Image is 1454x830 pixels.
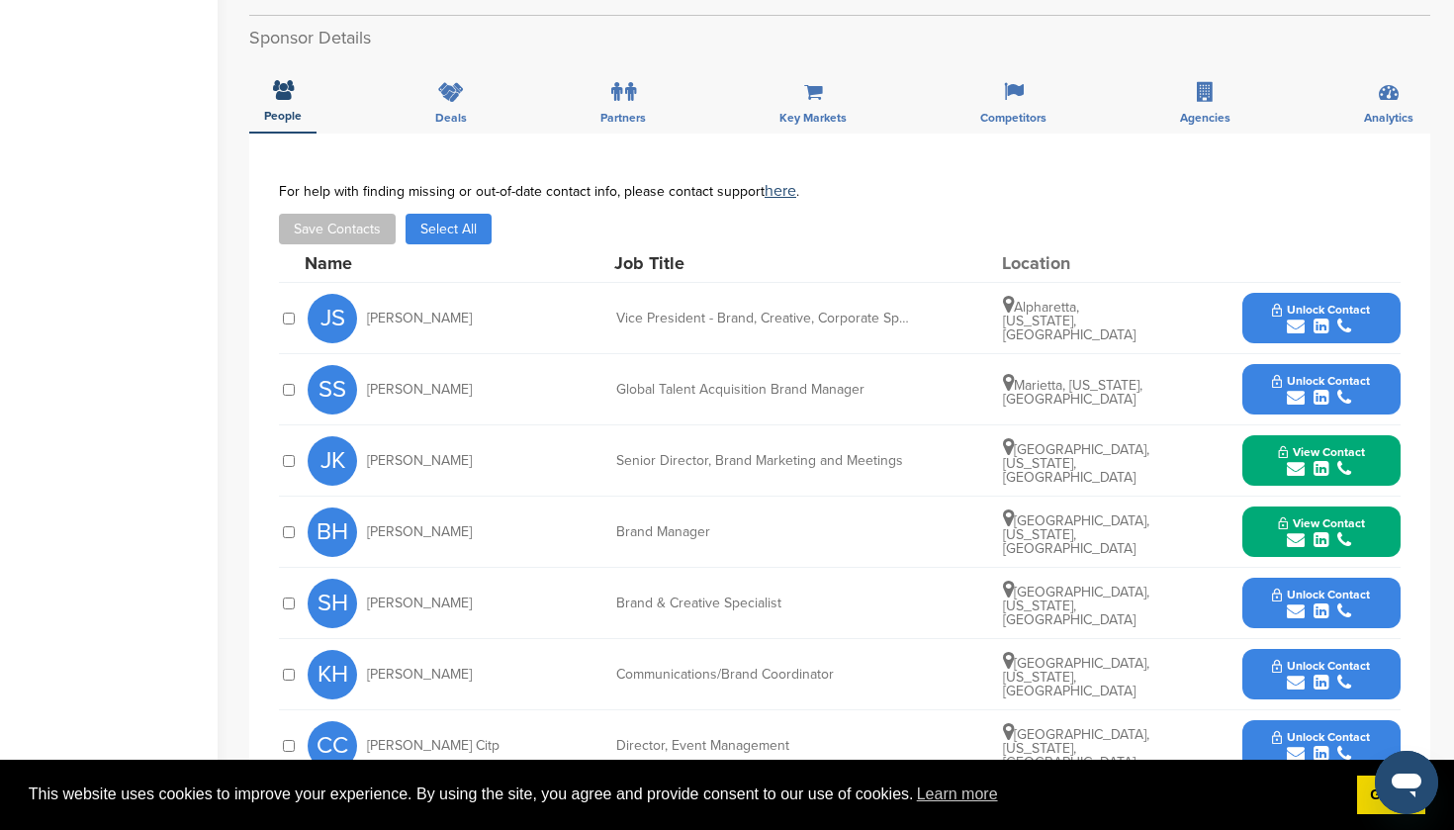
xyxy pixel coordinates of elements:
[616,597,913,610] div: Brand & Creative Specialist
[1248,574,1394,633] button: Unlock Contact
[1003,512,1149,557] span: [GEOGRAPHIC_DATA], [US_STATE], [GEOGRAPHIC_DATA]
[600,112,646,124] span: Partners
[367,454,472,468] span: [PERSON_NAME]
[305,254,522,272] div: Name
[1357,776,1425,815] a: dismiss cookie message
[616,312,913,325] div: Vice President - Brand, Creative, Corporate Sponsorships & Events
[1278,445,1365,459] span: View Contact
[308,507,357,557] span: BH
[1003,299,1136,343] span: Alpharetta, [US_STATE], [GEOGRAPHIC_DATA]
[614,254,911,272] div: Job Title
[367,383,472,397] span: [PERSON_NAME]
[1272,303,1370,317] span: Unlock Contact
[616,668,913,682] div: Communications/Brand Coordinator
[616,454,913,468] div: Senior Director, Brand Marketing and Meetings
[308,294,357,343] span: JS
[406,214,492,244] button: Select All
[1254,431,1389,491] button: View Contact
[616,525,913,539] div: Brand Manager
[1248,289,1394,348] button: Unlock Contact
[1375,751,1438,814] iframe: Button to launch messaging window
[308,579,357,628] span: SH
[279,214,396,244] button: Save Contacts
[1180,112,1230,124] span: Agencies
[1248,645,1394,704] button: Unlock Contact
[367,597,472,610] span: [PERSON_NAME]
[308,365,357,415] span: SS
[367,525,472,539] span: [PERSON_NAME]
[1272,588,1370,601] span: Unlock Contact
[29,780,1341,809] span: This website uses cookies to improve your experience. By using the site, you agree and provide co...
[779,112,847,124] span: Key Markets
[616,739,913,753] div: Director, Event Management
[367,668,472,682] span: [PERSON_NAME]
[1003,655,1149,699] span: [GEOGRAPHIC_DATA], [US_STATE], [GEOGRAPHIC_DATA]
[249,25,1430,51] h2: Sponsor Details
[308,436,357,486] span: JK
[980,112,1046,124] span: Competitors
[616,383,913,397] div: Global Talent Acquisition Brand Manager
[367,739,500,753] span: [PERSON_NAME] Citp
[1003,726,1149,771] span: [GEOGRAPHIC_DATA], [US_STATE], [GEOGRAPHIC_DATA]
[1002,254,1150,272] div: Location
[264,110,302,122] span: People
[1003,441,1149,486] span: [GEOGRAPHIC_DATA], [US_STATE], [GEOGRAPHIC_DATA]
[765,181,796,201] a: here
[1272,730,1370,744] span: Unlock Contact
[1272,374,1370,388] span: Unlock Contact
[367,312,472,325] span: [PERSON_NAME]
[1254,503,1389,562] button: View Contact
[435,112,467,124] span: Deals
[1278,516,1365,530] span: View Contact
[1248,716,1394,776] button: Unlock Contact
[308,650,357,699] span: KH
[1248,360,1394,419] button: Unlock Contact
[914,780,1001,809] a: learn more about cookies
[308,721,357,771] span: CC
[1003,377,1142,408] span: Marietta, [US_STATE], [GEOGRAPHIC_DATA]
[1272,659,1370,673] span: Unlock Contact
[1364,112,1413,124] span: Analytics
[279,183,1401,199] div: For help with finding missing or out-of-date contact info, please contact support .
[1003,584,1149,628] span: [GEOGRAPHIC_DATA], [US_STATE], [GEOGRAPHIC_DATA]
